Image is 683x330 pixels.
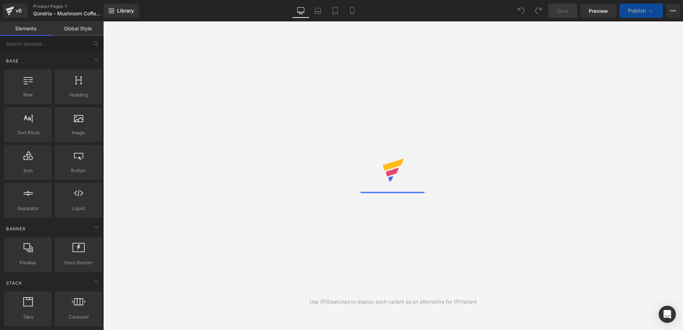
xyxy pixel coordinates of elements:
a: New Library [104,4,139,18]
span: Save [557,7,569,15]
span: Text Block [6,129,50,136]
span: Button [57,167,100,174]
span: Hero Banner [57,259,100,266]
div: v6 [14,6,23,15]
span: Preview [589,7,608,15]
button: Publish [619,4,663,18]
span: Icon [6,167,50,174]
span: Carousel [57,313,100,321]
span: Separator [6,205,50,212]
span: Library [117,7,134,14]
a: Laptop [309,4,326,18]
a: v6 [3,4,28,18]
button: Redo [531,4,545,18]
span: Heading [57,91,100,99]
span: Row [6,91,50,99]
span: Base [5,57,19,64]
a: Global Style [52,21,104,36]
a: Product Pages [33,4,115,9]
div: Use (P)Swatches to display each variant as an alternative for (P)Variant [310,298,477,306]
a: Preview [580,4,617,18]
button: Undo [514,4,528,18]
span: Parallax [6,259,50,266]
a: Tablet [326,4,344,18]
span: Image [57,129,100,136]
span: Tabs [6,313,50,321]
a: Mobile [344,4,361,18]
span: Banner [5,225,26,232]
span: Publish [628,8,646,14]
button: More [666,4,680,18]
span: Liquid [57,205,100,212]
a: Desktop [292,4,309,18]
div: Open Intercom Messenger [659,306,676,323]
span: Qondria - Mushroom Coffee - Special Offer [33,11,102,16]
span: Stack [5,280,23,286]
